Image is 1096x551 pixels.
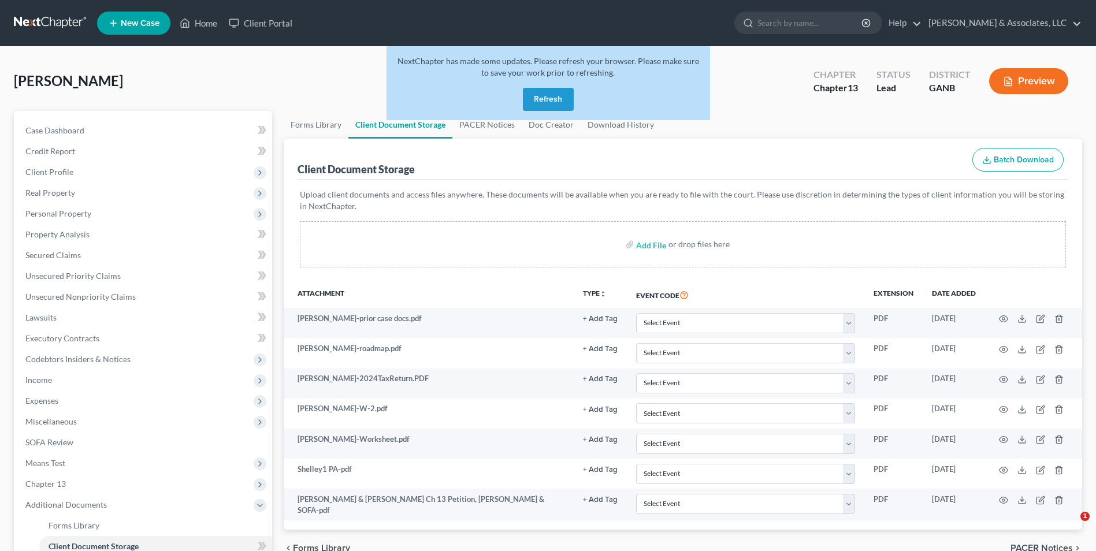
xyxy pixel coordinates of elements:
td: Shelley1 PA-pdf [284,459,573,489]
td: [DATE] [923,338,985,368]
button: + Add Tag [583,436,618,444]
span: Means Test [25,458,65,468]
td: PDF [864,368,923,399]
div: Lead [876,81,911,95]
span: Case Dashboard [25,125,84,135]
a: Unsecured Nonpriority Claims [16,286,272,307]
button: + Add Tag [583,406,618,414]
a: Forms Library [39,515,272,536]
button: Refresh [523,88,574,111]
p: Upload client documents and access files anywhere. These documents will be available when you are... [300,189,1066,212]
a: Executory Contracts [16,328,272,349]
td: [PERSON_NAME] & [PERSON_NAME] Ch 13 Petition, [PERSON_NAME] & SOFA-pdf [284,489,573,520]
div: or drop files here [668,239,730,250]
button: + Add Tag [583,375,618,383]
th: Event Code [627,281,864,308]
div: Status [876,68,911,81]
span: Client Document Storage [49,541,139,551]
div: Chapter [813,68,858,81]
button: Batch Download [972,148,1064,172]
a: Lawsuits [16,307,272,328]
th: Date added [923,281,985,308]
a: + Add Tag [583,343,618,354]
span: [PERSON_NAME] [14,72,123,89]
a: + Add Tag [583,434,618,445]
a: Property Analysis [16,224,272,245]
a: Client Document Storage [348,111,452,139]
span: NextChapter has made some updates. Please refresh your browser. Please make sure to save your wor... [397,56,699,77]
td: PDF [864,338,923,368]
button: Preview [989,68,1068,94]
td: [PERSON_NAME]-prior case docs.pdf [284,308,573,338]
a: Credit Report [16,141,272,162]
span: Expenses [25,396,58,405]
a: Case Dashboard [16,120,272,141]
a: Client Portal [223,13,298,33]
button: TYPEunfold_more [583,290,607,297]
a: SOFA Review [16,432,272,453]
td: PDF [864,489,923,520]
div: Client Document Storage [298,162,415,176]
td: [DATE] [923,368,985,399]
span: Executory Contracts [25,333,99,343]
span: Personal Property [25,209,91,218]
a: + Add Tag [583,373,618,384]
div: Chapter [813,81,858,95]
span: Additional Documents [25,500,107,509]
a: + Add Tag [583,313,618,324]
span: Real Property [25,188,75,198]
span: Miscellaneous [25,416,77,426]
th: Extension [864,281,923,308]
div: GANB [929,81,971,95]
td: [DATE] [923,459,985,489]
td: PDF [864,459,923,489]
a: + Add Tag [583,494,618,505]
a: + Add Tag [583,403,618,414]
span: Secured Claims [25,250,81,260]
td: [PERSON_NAME]-W-2.pdf [284,399,573,429]
td: [DATE] [923,489,985,520]
a: [PERSON_NAME] & Associates, LLC [923,13,1082,33]
span: Client Profile [25,167,73,177]
span: Chapter 13 [25,479,66,489]
input: Search by name... [757,12,863,33]
span: Credit Report [25,146,75,156]
span: Unsecured Priority Claims [25,271,121,281]
a: Forms Library [284,111,348,139]
span: Property Analysis [25,229,90,239]
i: unfold_more [600,291,607,297]
span: SOFA Review [25,437,73,447]
td: [PERSON_NAME]-Worksheet.pdf [284,429,573,459]
td: PDF [864,308,923,338]
span: Codebtors Insiders & Notices [25,354,131,364]
button: + Add Tag [583,496,618,504]
a: Home [174,13,223,33]
a: Unsecured Priority Claims [16,266,272,286]
span: 1 [1080,512,1090,521]
td: [DATE] [923,399,985,429]
a: + Add Tag [583,464,618,475]
span: Batch Download [994,155,1054,165]
th: Attachment [284,281,573,308]
span: Income [25,375,52,385]
a: Help [883,13,922,33]
iframe: Intercom live chat [1057,512,1084,539]
span: 13 [848,82,858,93]
td: [PERSON_NAME]-roadmap.pdf [284,338,573,368]
button: + Add Tag [583,315,618,323]
td: PDF [864,399,923,429]
span: Lawsuits [25,312,57,322]
td: [PERSON_NAME]-2024TaxReturn.PDF [284,368,573,399]
button: + Add Tag [583,345,618,353]
td: [DATE] [923,308,985,338]
span: Unsecured Nonpriority Claims [25,292,136,301]
td: [DATE] [923,429,985,459]
a: Secured Claims [16,245,272,266]
span: New Case [121,19,159,28]
div: District [929,68,971,81]
span: Forms Library [49,520,99,530]
td: PDF [864,429,923,459]
button: + Add Tag [583,466,618,474]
